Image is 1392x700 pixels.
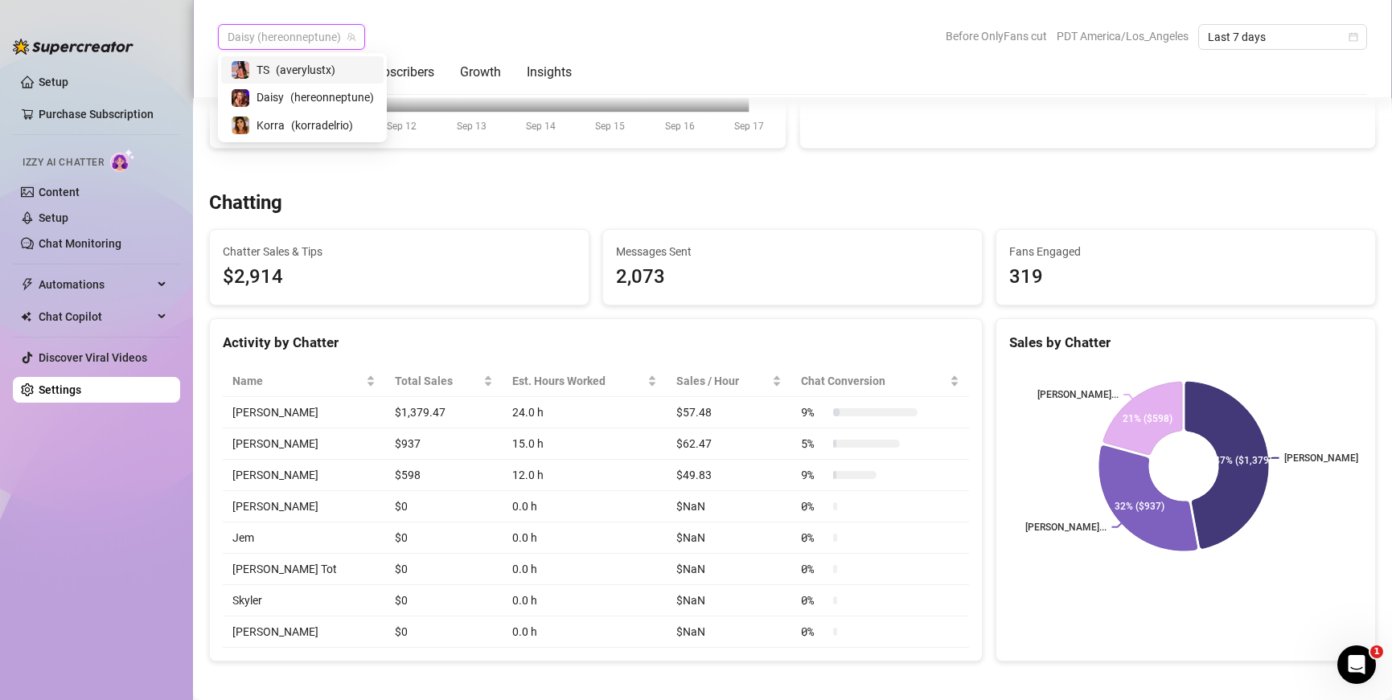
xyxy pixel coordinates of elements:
a: Discover Viral Videos [39,351,147,364]
img: Chat Copilot [21,311,31,322]
span: 0 % [801,623,827,641]
th: Sales / Hour [667,366,790,397]
span: Izzy AI Chatter [23,155,104,170]
div: Activity by Chatter [223,332,969,354]
span: 0 % [801,560,827,578]
td: [PERSON_NAME] Tot [223,554,385,585]
span: 5 % [801,435,827,452]
span: $2,914 [223,262,576,293]
td: $0 [385,585,503,616]
img: AI Chatter [110,149,135,172]
a: Purchase Subscription [39,101,167,127]
th: Total Sales [385,366,503,397]
td: $937 [385,428,503,460]
td: [PERSON_NAME] [223,460,385,491]
span: 0 % [801,529,827,546]
div: Est. Hours Worked [512,372,644,390]
img: logo-BBDzfeDw.svg [13,39,133,55]
span: ( averylustx ) [276,61,335,79]
td: $0 [385,554,503,585]
a: Setup [39,211,68,224]
td: $NaN [667,554,790,585]
span: Sales / Hour [676,372,768,390]
th: Name [223,366,385,397]
span: Automations [39,272,153,297]
span: Messages Sent [616,243,969,260]
span: TS [257,61,269,79]
th: Chat Conversion [791,366,969,397]
a: Chat Monitoring [39,237,121,250]
td: 0.0 h [503,585,667,616]
td: $1,379.47 [385,397,503,428]
td: $NaN [667,522,790,554]
text: [PERSON_NAME]... [1037,389,1119,400]
img: TS (@averylustx) [232,61,249,79]
span: Last 7 days [1208,25,1357,49]
span: 1 [1370,645,1383,658]
td: $57.48 [667,397,790,428]
td: $NaN [667,585,790,616]
td: $0 [385,522,503,554]
span: Fans Engaged [1009,243,1362,260]
span: Korra [257,117,285,134]
td: 0.0 h [503,522,667,554]
span: ( hereonneptune ) [290,88,374,106]
span: calendar [1349,32,1358,42]
text: [PERSON_NAME]... [1025,522,1107,533]
span: 0 % [801,592,827,609]
span: Chatter Sales & Tips [223,243,576,260]
td: $NaN [667,616,790,648]
td: $0 [385,616,503,648]
td: 0.0 h [503,616,667,648]
span: Name [232,372,363,390]
td: [PERSON_NAME] [223,616,385,648]
td: [PERSON_NAME] [223,428,385,460]
iframe: Intercom live chat [1337,645,1376,684]
span: thunderbolt [21,278,34,291]
td: $49.83 [667,460,790,491]
td: [PERSON_NAME] [223,491,385,522]
td: $62.47 [667,428,790,460]
td: [PERSON_NAME] [223,397,385,428]
span: Daisy (hereonneptune) [228,25,355,49]
h3: Chatting [209,190,282,216]
a: Content [39,186,80,199]
td: 12.0 h [503,460,667,491]
div: Growth [460,63,501,82]
span: Chat Conversion [801,372,946,390]
div: 2,073 [616,262,969,293]
img: Korra (@korradelrio) [232,117,249,134]
span: ( korradelrio ) [291,117,353,134]
text: [PERSON_NAME]... [1284,452,1365,464]
td: Skyler [223,585,385,616]
td: 0.0 h [503,554,667,585]
span: Daisy [257,88,284,106]
span: team [347,32,356,42]
td: 0.0 h [503,491,667,522]
td: $0 [385,491,503,522]
span: 9 % [801,466,827,484]
td: 24.0 h [503,397,667,428]
span: PDT America/Los_Angeles [1057,24,1189,48]
div: 319 [1009,262,1362,293]
span: 9 % [801,403,827,421]
td: Jem [223,522,385,554]
td: $598 [385,460,503,491]
a: Setup [39,76,68,88]
span: 0 % [801,497,827,515]
a: Settings [39,383,81,396]
div: Sales by Chatter [1009,332,1362,354]
div: Subscribers [368,63,434,82]
span: Before OnlyFans cut [946,24,1047,48]
img: Daisy (@hereonneptune) [232,89,249,107]
span: Chat Copilot [39,304,153,330]
span: Total Sales [395,372,481,390]
td: 15.0 h [503,428,667,460]
div: Insights [527,63,572,82]
td: $NaN [667,491,790,522]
